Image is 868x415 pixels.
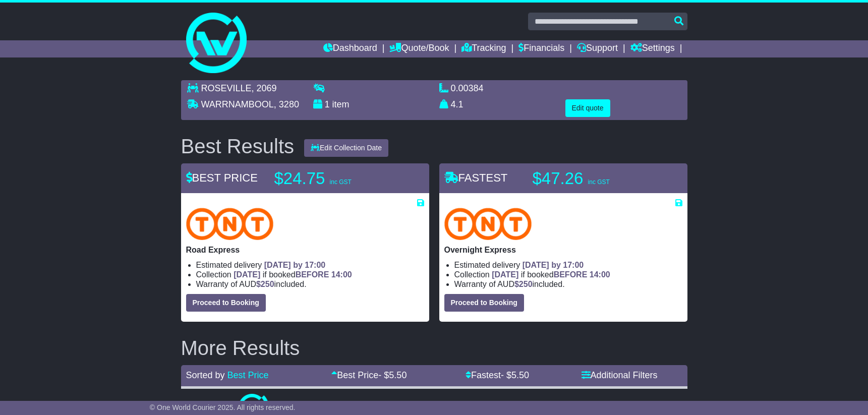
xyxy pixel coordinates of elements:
button: Edit Collection Date [304,139,388,157]
span: © One World Courier 2025. All rights reserved. [150,403,296,411]
span: if booked [492,270,610,279]
span: , 3280 [274,99,299,109]
span: BEST PRICE [186,171,258,184]
button: Proceed to Booking [186,294,266,312]
li: Estimated delivery [196,260,424,270]
li: Warranty of AUD included. [196,279,424,289]
span: 4.1 [451,99,464,109]
span: if booked [234,270,352,279]
p: $24.75 [274,168,400,189]
span: 14:00 [331,270,352,279]
div: Best Results [176,135,300,157]
a: Best Price [227,370,269,380]
p: $47.26 [533,168,659,189]
span: 14:00 [590,270,610,279]
span: BEFORE [554,270,588,279]
li: Collection [196,270,424,279]
p: Road Express [186,245,424,255]
span: - $ [501,370,529,380]
span: WARRNAMBOOL [201,99,274,109]
span: 5.50 [511,370,529,380]
a: Additional Filters [582,370,658,380]
span: 5.50 [389,370,407,380]
img: TNT Domestic: Overnight Express [444,208,532,240]
li: Estimated delivery [454,260,682,270]
a: Support [577,40,618,57]
a: Best Price- $5.50 [331,370,407,380]
span: 1 [325,99,330,109]
li: Collection [454,270,682,279]
p: Overnight Express [444,245,682,255]
span: inc GST [330,179,352,186]
span: Sorted by [186,370,225,380]
span: item [332,99,350,109]
span: BEFORE [296,270,329,279]
span: 250 [261,280,274,288]
a: Fastest- $5.50 [466,370,529,380]
span: , 2069 [252,83,277,93]
span: - $ [378,370,407,380]
button: Edit quote [565,99,610,117]
span: inc GST [588,179,610,186]
a: Quote/Book [389,40,449,57]
button: Proceed to Booking [444,294,524,312]
span: FASTEST [444,171,508,184]
h2: More Results [181,337,687,359]
span: 250 [519,280,533,288]
span: ROSEVILLE [201,83,252,93]
span: [DATE] [234,270,260,279]
span: $ [256,280,274,288]
a: Tracking [461,40,506,57]
a: Settings [630,40,675,57]
a: Financials [518,40,564,57]
span: 0.00384 [451,83,484,93]
span: [DATE] by 17:00 [523,261,584,269]
span: [DATE] [492,270,518,279]
span: $ [514,280,533,288]
img: TNT Domestic: Road Express [186,208,274,240]
a: Dashboard [323,40,377,57]
span: [DATE] by 17:00 [264,261,326,269]
li: Warranty of AUD included. [454,279,682,289]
